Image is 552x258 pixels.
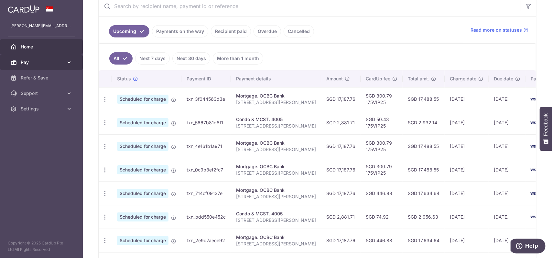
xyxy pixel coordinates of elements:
td: txn_bdd550e452c [181,205,231,229]
span: Feedback [543,113,549,136]
span: Scheduled for charge [117,212,168,222]
td: [DATE] [489,134,525,158]
img: Bank Card [527,166,540,174]
td: [DATE] [445,205,489,229]
td: SGD 300.79 175VIP25 [361,158,403,181]
td: [DATE] [445,87,489,111]
td: txn_4e161b1a971 [181,134,231,158]
img: Bank Card [527,142,540,150]
td: SGD 17,634.64 [403,181,445,205]
div: Mortgage. OCBC Bank [236,93,316,99]
p: [STREET_ADDRESS][PERSON_NAME] [236,170,316,176]
div: Mortgage. OCBC Bank [236,140,316,146]
td: [DATE] [489,229,525,252]
td: SGD 17,187.76 [321,181,361,205]
img: Bank Card [527,237,540,244]
a: Next 30 days [172,52,210,65]
p: [STREET_ADDRESS][PERSON_NAME] [236,99,316,106]
td: SGD 17,187.76 [321,87,361,111]
span: Scheduled for charge [117,118,168,127]
img: CardUp [8,5,39,13]
td: txn_0c9b3ef2fc7 [181,158,231,181]
td: SGD 2,881.71 [321,111,361,134]
a: Overdue [254,25,281,37]
td: txn_3f044563d3e [181,87,231,111]
span: CardUp fee [366,76,390,82]
td: SGD 17,488.55 [403,158,445,181]
button: Feedback - Show survey [540,107,552,151]
td: [DATE] [489,181,525,205]
td: SGD 300.79 175VIP25 [361,87,403,111]
span: Scheduled for charge [117,165,168,174]
p: [PERSON_NAME][EMAIL_ADDRESS][DOMAIN_NAME] [10,23,72,29]
a: Next 7 days [135,52,170,65]
td: SGD 17,187.76 [321,158,361,181]
a: Read more on statuses [471,27,528,33]
iframe: Opens a widget where you can find more information [511,239,546,255]
td: [DATE] [445,181,489,205]
span: Scheduled for charge [117,142,168,151]
span: Scheduled for charge [117,189,168,198]
td: SGD 50.43 175VIP25 [361,111,403,134]
span: Scheduled for charge [117,236,168,245]
td: SGD 74.92 [361,205,403,229]
p: [STREET_ADDRESS][PERSON_NAME] [236,123,316,129]
td: SGD 2,932.14 [403,111,445,134]
td: [DATE] [445,134,489,158]
div: Condo & MCST. 4005 [236,211,316,217]
td: [DATE] [445,229,489,252]
span: Home [21,44,63,50]
td: txn_2e9d7aece92 [181,229,231,252]
a: Cancelled [284,25,314,37]
td: [DATE] [489,158,525,181]
td: [DATE] [489,205,525,229]
p: [STREET_ADDRESS][PERSON_NAME] [236,146,316,153]
div: Condo & MCST. 4005 [236,116,316,123]
td: SGD 300.79 175VIP25 [361,134,403,158]
a: All [109,52,133,65]
span: Read more on statuses [471,27,522,33]
td: SGD 2,956.63 [403,205,445,229]
td: SGD 2,881.71 [321,205,361,229]
span: Pay [21,59,63,66]
td: SGD 446.88 [361,181,403,205]
p: [STREET_ADDRESS][PERSON_NAME] [236,241,316,247]
div: Mortgage. OCBC Bank [236,163,316,170]
span: Amount [326,76,343,82]
a: Recipient paid [211,25,251,37]
img: Bank Card [527,95,540,103]
td: [DATE] [489,87,525,111]
span: Charge date [450,76,476,82]
span: Refer & Save [21,75,63,81]
a: Upcoming [109,25,149,37]
div: Mortgage. OCBC Bank [236,187,316,193]
a: More than 1 month [213,52,263,65]
td: SGD 17,187.76 [321,134,361,158]
th: Payment details [231,70,321,87]
img: Bank Card [527,213,540,221]
td: [DATE] [489,111,525,134]
span: Settings [21,106,63,112]
img: Bank Card [527,119,540,127]
img: Bank Card [527,190,540,197]
td: txn_714cf09137e [181,181,231,205]
span: Due date [494,76,513,82]
span: Status [117,76,131,82]
td: SGD 446.88 [361,229,403,252]
a: Payments on the way [152,25,208,37]
span: Scheduled for charge [117,95,168,104]
th: Payment ID [181,70,231,87]
div: Mortgage. OCBC Bank [236,234,316,241]
p: [STREET_ADDRESS][PERSON_NAME] [236,193,316,200]
p: [STREET_ADDRESS][PERSON_NAME] [236,217,316,223]
td: SGD 17,634.64 [403,229,445,252]
td: SGD 17,187.76 [321,229,361,252]
td: [DATE] [445,111,489,134]
span: Total amt. [408,76,429,82]
td: [DATE] [445,158,489,181]
td: SGD 17,488.55 [403,87,445,111]
td: txn_5667b81d8f1 [181,111,231,134]
td: SGD 17,488.55 [403,134,445,158]
span: Support [21,90,63,97]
